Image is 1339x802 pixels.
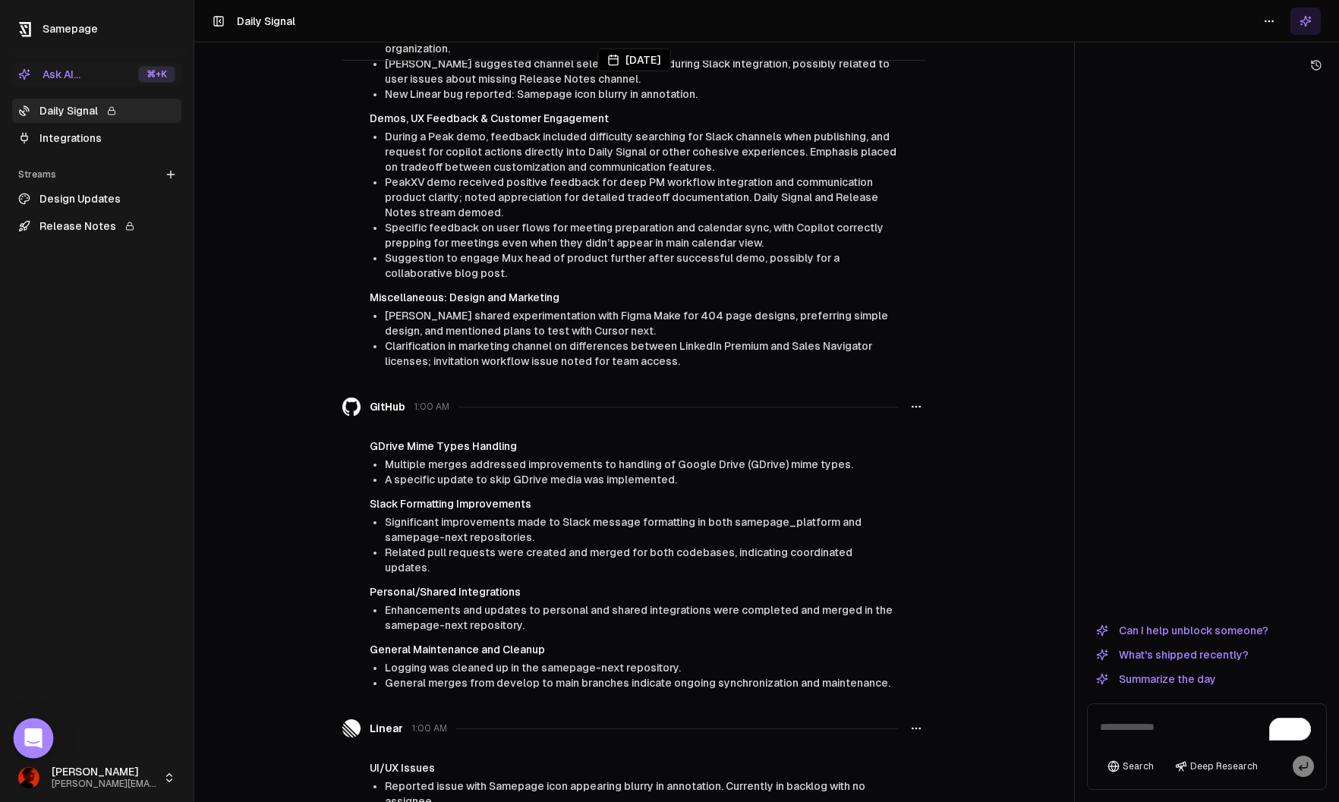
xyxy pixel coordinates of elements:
span: General merges from develop to main branches indicate ongoing synchronization and maintenance. [385,677,890,689]
span: [PERSON_NAME] [52,766,157,779]
span: Specific feedback on user flows for meeting preparation and calendar sync, with Copilot correctly... [385,222,884,249]
img: Linear [342,719,361,738]
span: Suggestion to engage Mux head of product further after successful demo, possibly for a collaborat... [385,252,840,279]
button: [PERSON_NAME][PERSON_NAME][EMAIL_ADDRESS][DOMAIN_NAME] [12,760,181,796]
span: A specific update to skip GDrive media was implemented. [385,473,677,486]
a: Design Updates [12,187,181,211]
span: New Linear bug reported: Samepage icon blurry in annotation. [385,88,698,100]
span: GitHub [370,399,405,414]
span: Logging was cleaned up in the samepage-next repository. [385,662,681,674]
h4: Demos, UX Feedback & Customer Engagement [370,111,898,126]
h4: Personal/Shared Integrations [370,584,898,599]
span: Multiple merges addressed improvements to handling of Google Drive (GDrive) mime types. [385,458,853,470]
img: _image [18,767,39,788]
div: ⌘ +K [138,66,175,83]
span: Linear [370,721,403,736]
span: [PERSON_NAME][EMAIL_ADDRESS][DOMAIN_NAME] [52,778,157,790]
span: 1:00 AM [412,722,447,734]
span: Samepage [43,23,98,35]
button: Deep Research [1167,756,1265,777]
button: Search [1100,756,1161,777]
div: [DATE] [597,49,671,71]
span: 1:00 AM [414,401,449,413]
span: Clarification in marketing channel on differences between LinkedIn Premium and Sales Navigator li... [385,340,872,367]
h4: Slack Formatting Improvements [370,496,898,511]
span: Significant improvements made to Slack message formatting in both samepage_platform and samepage-... [385,516,862,543]
div: Streams [12,162,181,187]
button: Ask AI...⌘+K [12,62,181,86]
h4: GDrive Mime Types Handling [370,439,898,454]
h4: UI/UX Issues [370,760,898,775]
div: Open Intercom Messenger [14,719,54,759]
span: PeakXV demo received positive feedback for deep PM workflow integration and communication product... [385,176,878,219]
a: Integrations [12,126,181,150]
h4: Miscellaneous: Design and Marketing [370,290,898,305]
button: Summarize the day [1087,670,1225,688]
div: Ask AI... [18,67,80,82]
a: Release Notes [12,214,181,238]
span: [PERSON_NAME] shared experimentation with Figma Make for 404 page designs, preferring simple desi... [385,310,888,337]
img: GitHub [342,398,361,415]
h1: Daily Signal [237,14,295,29]
button: What's shipped recently? [1087,646,1258,664]
span: Enhancements and updates to personal and shared integrations were completed and merged in the sam... [385,604,893,631]
h4: General Maintenance and Cleanup [370,642,898,657]
span: During a Peak demo, feedback included difficulty searching for Slack channels when publishing, an... [385,131,896,173]
textarea: To enrich screen reader interactions, please activate Accessibility in Grammarly extension settings [1091,707,1323,756]
span: Related pull requests were created and merged for both codebases, indicating coordinated updates. [385,546,852,574]
a: Daily Signal [12,99,181,123]
button: Can I help unblock someone? [1087,621,1278,640]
